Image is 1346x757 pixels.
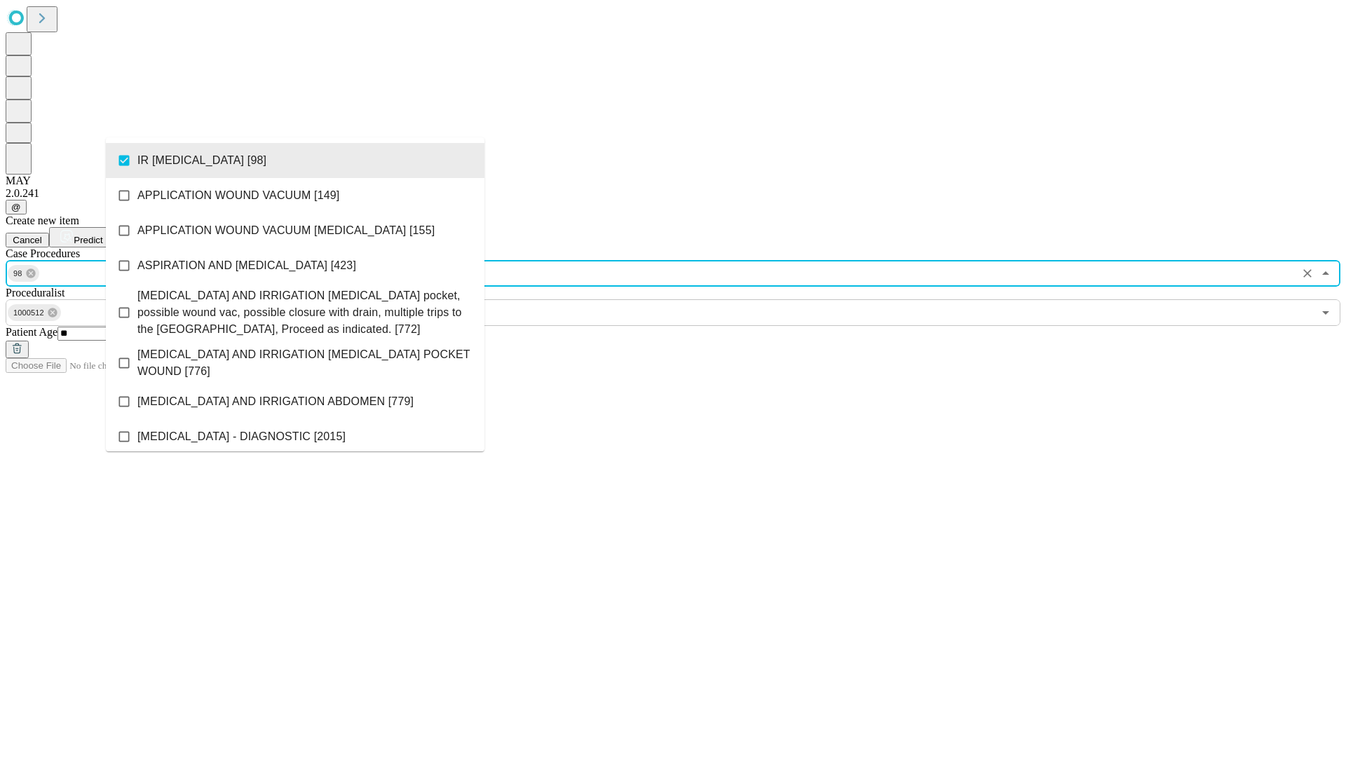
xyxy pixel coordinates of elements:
[6,233,49,247] button: Cancel
[13,235,42,245] span: Cancel
[6,200,27,214] button: @
[137,222,435,239] span: APPLICATION WOUND VACUUM [MEDICAL_DATA] [155]
[137,393,414,410] span: [MEDICAL_DATA] AND IRRIGATION ABDOMEN [779]
[137,152,266,169] span: IR [MEDICAL_DATA] [98]
[6,247,80,259] span: Scheduled Procedure
[6,214,79,226] span: Create new item
[137,287,473,338] span: [MEDICAL_DATA] AND IRRIGATION [MEDICAL_DATA] pocket, possible wound vac, possible closure with dr...
[8,305,50,321] span: 1000512
[8,304,61,321] div: 1000512
[8,266,28,282] span: 98
[6,175,1340,187] div: MAY
[11,202,21,212] span: @
[137,346,473,380] span: [MEDICAL_DATA] AND IRRIGATION [MEDICAL_DATA] POCKET WOUND [776]
[1316,303,1335,322] button: Open
[137,428,346,445] span: [MEDICAL_DATA] - DIAGNOSTIC [2015]
[1316,264,1335,283] button: Close
[49,227,114,247] button: Predict
[137,187,339,204] span: APPLICATION WOUND VACUUM [149]
[74,235,102,245] span: Predict
[137,257,356,274] span: ASPIRATION AND [MEDICAL_DATA] [423]
[6,187,1340,200] div: 2.0.241
[6,287,64,299] span: Proceduralist
[1298,264,1317,283] button: Clear
[8,265,39,282] div: 98
[6,326,57,338] span: Patient Age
